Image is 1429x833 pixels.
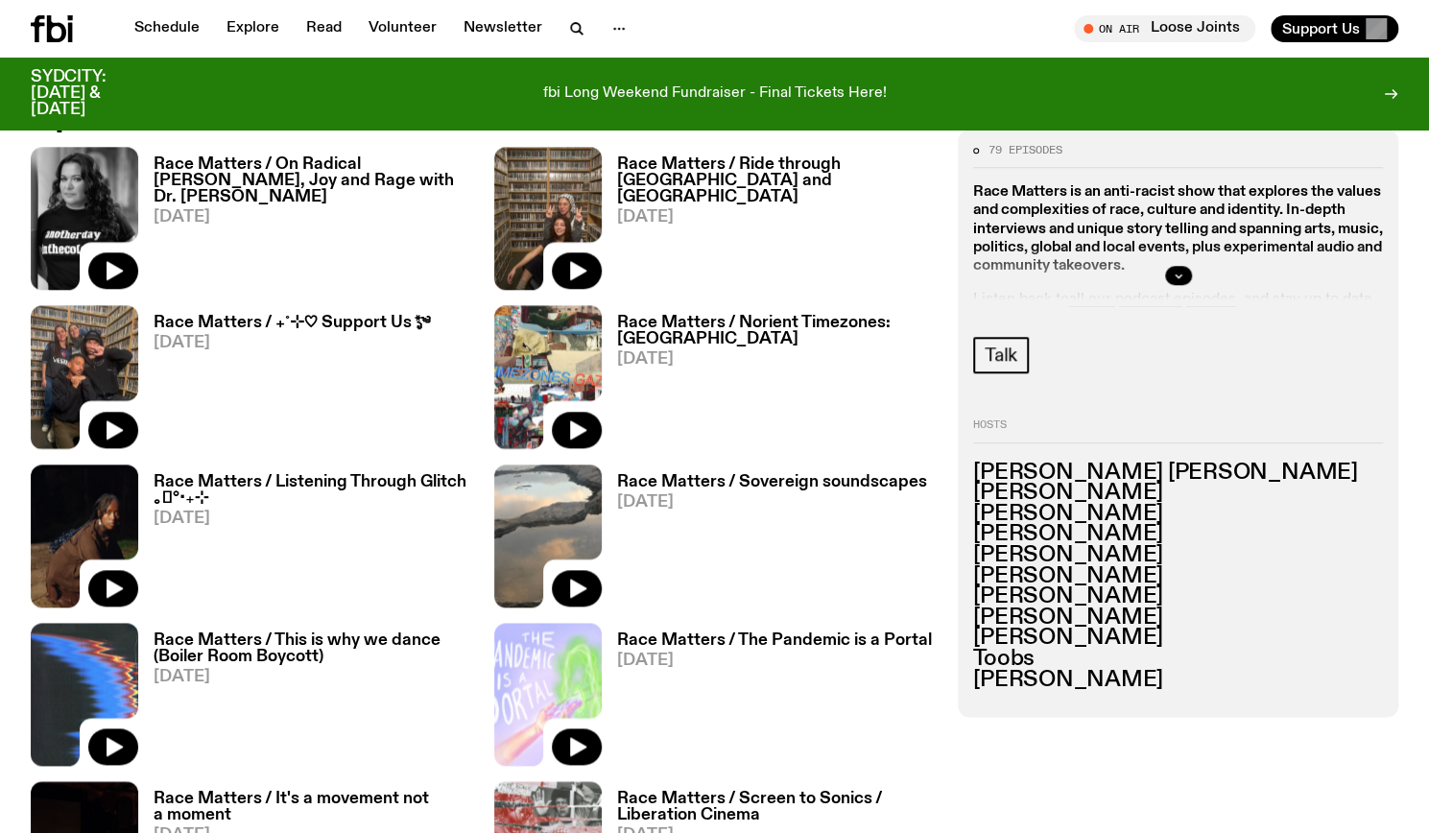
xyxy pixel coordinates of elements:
[154,315,430,331] h3: Race Matters / ₊˚⊹♡ Support Us *ೃ༄
[123,15,211,42] a: Schedule
[973,185,1383,274] strong: Race Matters is an anti-racist show that explores the values and complexities of race, culture an...
[617,632,932,649] h3: Race Matters / The Pandemic is a Portal
[543,85,887,103] p: fbi Long Weekend Fundraiser - Final Tickets Here!
[154,209,471,226] span: [DATE]
[154,791,471,823] h3: Race Matters / It's a movement not a moment
[973,484,1383,505] h3: [PERSON_NAME]
[617,351,935,368] span: [DATE]
[295,15,353,42] a: Read
[602,632,932,766] a: Race Matters / The Pandemic is a Portal[DATE]
[617,209,935,226] span: [DATE]
[1074,15,1255,42] button: On AirLoose Joints
[138,632,471,766] a: Race Matters / This is why we dance (Boiler Room Boycott)[DATE]
[617,156,935,205] h3: Race Matters / Ride through [GEOGRAPHIC_DATA] and [GEOGRAPHIC_DATA]
[973,338,1029,374] a: Talk
[617,494,927,511] span: [DATE]
[973,649,1383,670] h3: Toobs
[973,587,1383,608] h3: [PERSON_NAME]
[1271,15,1398,42] button: Support Us
[494,464,602,607] img: A sandstone rock on the coast with puddles of ocean water. The water is clear, and it's reflectin...
[973,566,1383,587] h3: [PERSON_NAME]
[988,145,1062,155] span: 79 episodes
[973,525,1383,546] h3: [PERSON_NAME]
[452,15,554,42] a: Newsletter
[973,463,1383,484] h3: [PERSON_NAME] [PERSON_NAME]
[31,464,138,607] img: Fetle crouches in a park at night. They are wearing a long brown garment and looking solemnly int...
[154,669,471,685] span: [DATE]
[154,156,471,205] h3: Race Matters / On Radical [PERSON_NAME], Joy and Rage with Dr. [PERSON_NAME]
[973,504,1383,525] h3: [PERSON_NAME]
[602,315,935,448] a: Race Matters / Norient Timezones: [GEOGRAPHIC_DATA][DATE]
[154,474,471,507] h3: Race Matters / Listening Through Glitch ｡𖦹°‧₊⊹
[494,147,602,290] img: Sara and Malaak squatting on ground in fbi music library. Sara is making peace signs behind Malaa...
[138,474,471,607] a: Race Matters / Listening Through Glitch ｡𖦹°‧₊⊹[DATE]
[617,474,927,490] h3: Race Matters / Sovereign soundscapes
[973,545,1383,566] h3: [PERSON_NAME]
[31,97,935,131] h2: Episodes
[602,474,927,607] a: Race Matters / Sovereign soundscapes[DATE]
[973,670,1383,691] h3: [PERSON_NAME]
[973,420,1383,443] h2: Hosts
[31,623,138,766] img: A spectral view of a waveform, warped and glitched
[154,632,471,665] h3: Race Matters / This is why we dance (Boiler Room Boycott)
[617,653,932,669] span: [DATE]
[617,315,935,347] h3: Race Matters / Norient Timezones: [GEOGRAPHIC_DATA]
[617,791,935,823] h3: Race Matters / Screen to Sonics / Liberation Cinema
[357,15,448,42] a: Volunteer
[31,69,154,118] h3: SYDCITY: [DATE] & [DATE]
[154,511,471,527] span: [DATE]
[973,607,1383,629] h3: [PERSON_NAME]
[215,15,291,42] a: Explore
[138,315,430,448] a: Race Matters / ₊˚⊹♡ Support Us *ೃ༄[DATE]
[1282,20,1360,37] span: Support Us
[138,156,471,290] a: Race Matters / On Radical [PERSON_NAME], Joy and Rage with Dr. [PERSON_NAME][DATE]
[973,629,1383,650] h3: [PERSON_NAME]
[985,345,1017,367] span: Talk
[602,156,935,290] a: Race Matters / Ride through [GEOGRAPHIC_DATA] and [GEOGRAPHIC_DATA][DATE]
[154,335,430,351] span: [DATE]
